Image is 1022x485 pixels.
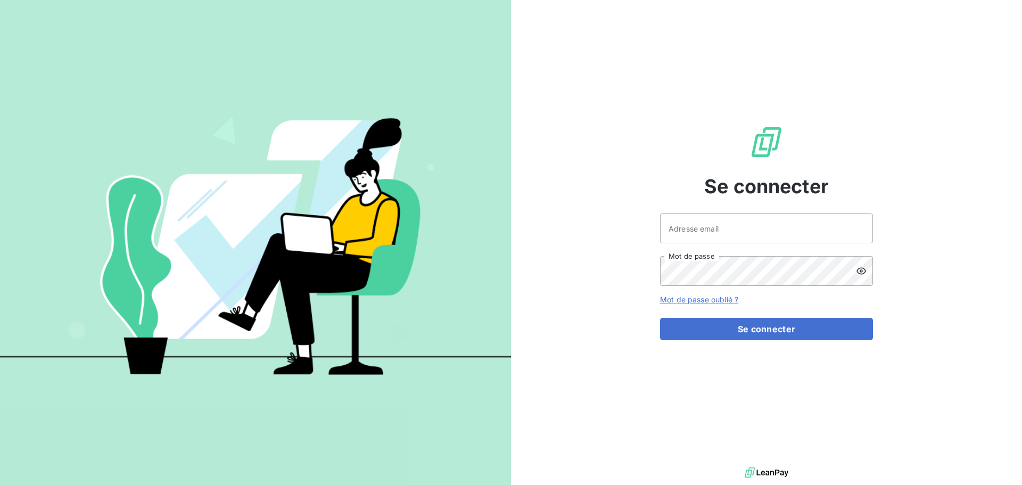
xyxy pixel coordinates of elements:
img: logo [745,465,788,481]
a: Mot de passe oublié ? [660,295,738,304]
button: Se connecter [660,318,873,340]
span: Se connecter [704,172,829,201]
img: Logo LeanPay [749,125,784,159]
input: placeholder [660,213,873,243]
